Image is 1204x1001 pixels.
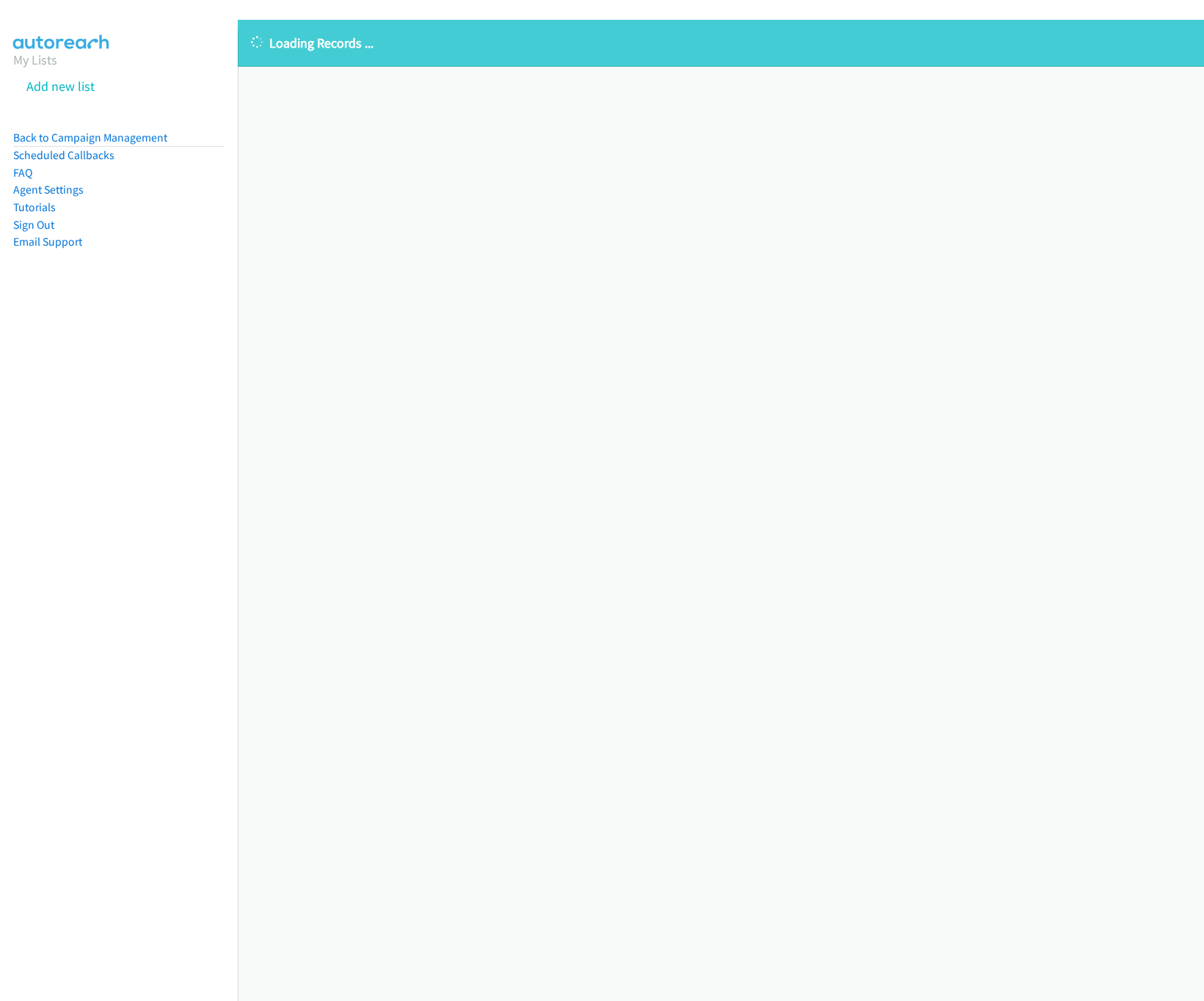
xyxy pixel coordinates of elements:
a: My Lists [13,51,57,68]
a: Back to Campaign Management [13,131,167,144]
p: Loading Records ... [251,33,1191,53]
a: Sign Out [13,218,54,232]
a: Agent Settings [13,183,84,197]
a: Email Support [13,235,82,249]
a: Add new list [26,78,95,95]
a: FAQ [13,166,32,180]
a: Tutorials [13,200,56,214]
a: Scheduled Callbacks [13,148,114,162]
